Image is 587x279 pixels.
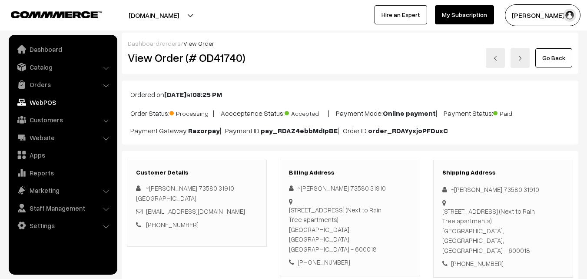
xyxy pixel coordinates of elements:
[493,107,537,118] span: Paid
[146,207,245,215] a: [EMAIL_ADDRESS][DOMAIN_NAME]
[188,126,220,135] b: Razorpay
[11,94,114,110] a: WebPOS
[169,107,213,118] span: Processing
[563,9,576,22] img: user
[183,40,214,47] span: View Order
[289,205,411,254] div: [STREET_ADDRESS] (Next to Rain Tree apartments) [GEOGRAPHIC_DATA], [GEOGRAPHIC_DATA], [GEOGRAPHIC...
[192,90,222,99] b: 08:25 PM
[442,206,564,255] div: [STREET_ADDRESS] (Next to Rain Tree apartments) [GEOGRAPHIC_DATA], [GEOGRAPHIC_DATA], [GEOGRAPHIC...
[162,40,181,47] a: orders
[11,11,102,18] img: COMMMERCE
[146,221,199,229] a: [PHONE_NUMBER]
[442,185,564,195] div: ~[PERSON_NAME] 73580 31910
[368,126,448,135] b: order_RDAYyxjoPFDuxC
[261,126,338,135] b: pay_RDAZ4ebbMdIpBE
[11,41,114,57] a: Dashboard
[136,169,258,176] h3: Customer Details
[130,125,570,136] p: Payment Gateway: | Payment ID: | Order ID:
[128,39,572,48] div: / /
[383,109,436,118] b: Online payment
[11,130,114,145] a: Website
[11,218,114,233] a: Settings
[128,40,159,47] a: Dashboard
[11,182,114,198] a: Marketing
[493,56,498,61] img: left-arrow.png
[128,51,267,64] h2: View Order (# OD41740)
[11,59,114,75] a: Catalog
[11,200,114,216] a: Staff Management
[535,48,572,67] a: Go Back
[442,259,564,269] div: [PHONE_NUMBER]
[11,9,87,19] a: COMMMERCE
[442,169,564,176] h3: Shipping Address
[435,5,494,24] a: My Subscription
[130,89,570,100] p: Ordered on at
[11,112,114,128] a: Customers
[285,107,328,118] span: Accepted
[11,165,114,181] a: Reports
[505,4,580,26] button: [PERSON_NAME] s…
[164,90,186,99] b: [DATE]
[517,56,523,61] img: right-arrow.png
[289,257,411,267] div: [PHONE_NUMBER]
[11,147,114,163] a: Apps
[130,107,570,118] p: Order Status: | Accceptance Status: | Payment Mode: | Payment Status:
[375,5,427,24] a: Hire an Expert
[98,4,209,26] button: [DOMAIN_NAME]
[136,184,234,202] span: ~[PERSON_NAME] 73580 31910 [GEOGRAPHIC_DATA]
[11,77,114,92] a: Orders
[289,169,411,176] h3: Billing Address
[289,183,411,193] div: ~[PERSON_NAME] 73580 31910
